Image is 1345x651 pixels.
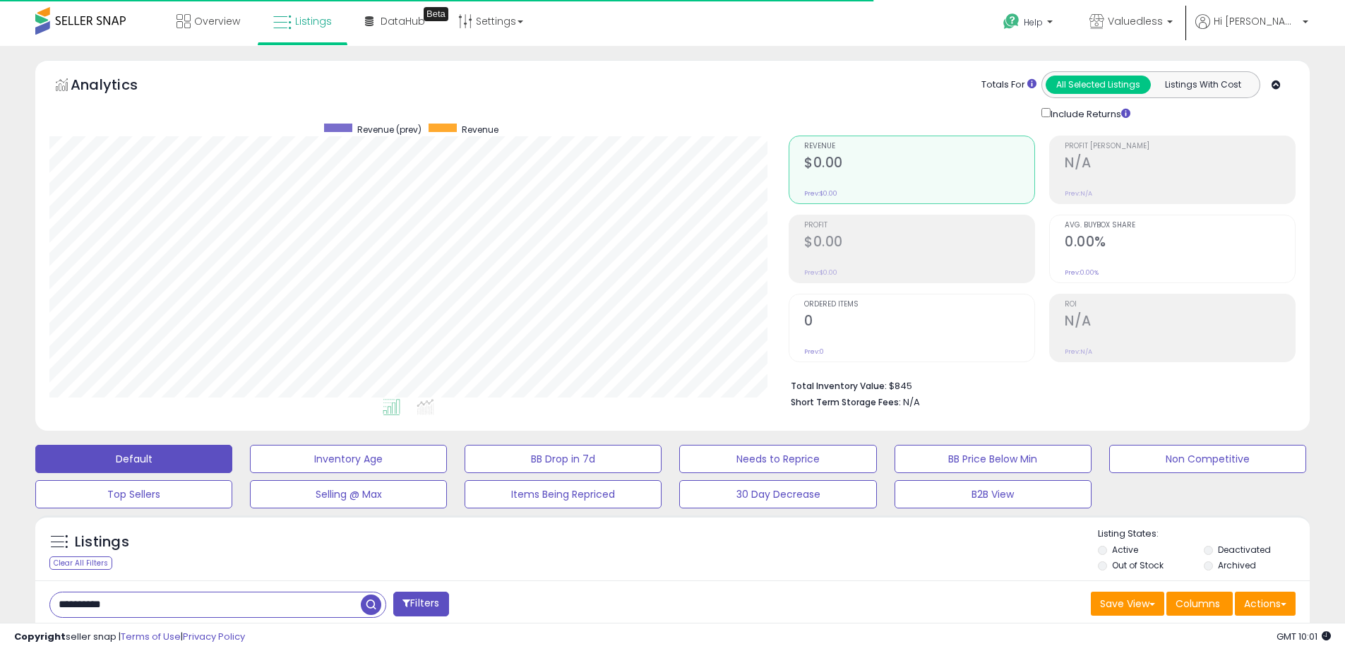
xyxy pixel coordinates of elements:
[1218,559,1256,571] label: Archived
[791,380,887,392] b: Total Inventory Value:
[1195,14,1308,46] a: Hi [PERSON_NAME]
[804,222,1034,229] span: Profit
[895,445,1092,473] button: BB Price Below Min
[981,78,1036,92] div: Totals For
[679,445,876,473] button: Needs to Reprice
[1176,597,1220,611] span: Columns
[804,313,1034,332] h2: 0
[804,234,1034,253] h2: $0.00
[1166,592,1233,616] button: Columns
[1003,13,1020,30] i: Get Help
[1108,14,1163,28] span: Valuedless
[804,301,1034,309] span: Ordered Items
[393,592,448,616] button: Filters
[903,395,920,409] span: N/A
[1091,592,1164,616] button: Save View
[250,445,447,473] button: Inventory Age
[804,347,824,356] small: Prev: 0
[895,480,1092,508] button: B2B View
[1046,76,1151,94] button: All Selected Listings
[1024,16,1043,28] span: Help
[121,630,181,643] a: Terms of Use
[1277,630,1331,643] span: 2025-09-18 10:01 GMT
[1098,527,1310,541] p: Listing States:
[1031,105,1147,121] div: Include Returns
[75,532,129,552] h5: Listings
[194,14,240,28] span: Overview
[357,124,422,136] span: Revenue (prev)
[1112,559,1164,571] label: Out of Stock
[804,155,1034,174] h2: $0.00
[1065,313,1295,332] h2: N/A
[804,143,1034,150] span: Revenue
[1112,544,1138,556] label: Active
[791,376,1285,393] li: $845
[250,480,447,508] button: Selling @ Max
[1065,234,1295,253] h2: 0.00%
[465,445,662,473] button: BB Drop in 7d
[71,75,165,98] h5: Analytics
[35,445,232,473] button: Default
[1065,143,1295,150] span: Profit [PERSON_NAME]
[804,189,837,198] small: Prev: $0.00
[183,630,245,643] a: Privacy Policy
[992,2,1067,46] a: Help
[1065,301,1295,309] span: ROI
[1065,189,1092,198] small: Prev: N/A
[462,124,498,136] span: Revenue
[804,268,837,277] small: Prev: $0.00
[465,480,662,508] button: Items Being Repriced
[1150,76,1255,94] button: Listings With Cost
[381,14,425,28] span: DataHub
[1218,544,1271,556] label: Deactivated
[35,480,232,508] button: Top Sellers
[1065,347,1092,356] small: Prev: N/A
[1214,14,1298,28] span: Hi [PERSON_NAME]
[49,556,112,570] div: Clear All Filters
[1235,592,1296,616] button: Actions
[424,7,448,21] div: Tooltip anchor
[1065,268,1099,277] small: Prev: 0.00%
[1065,155,1295,174] h2: N/A
[1065,222,1295,229] span: Avg. Buybox Share
[791,396,901,408] b: Short Term Storage Fees:
[295,14,332,28] span: Listings
[1109,445,1306,473] button: Non Competitive
[14,630,66,643] strong: Copyright
[679,480,876,508] button: 30 Day Decrease
[14,631,245,644] div: seller snap | |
